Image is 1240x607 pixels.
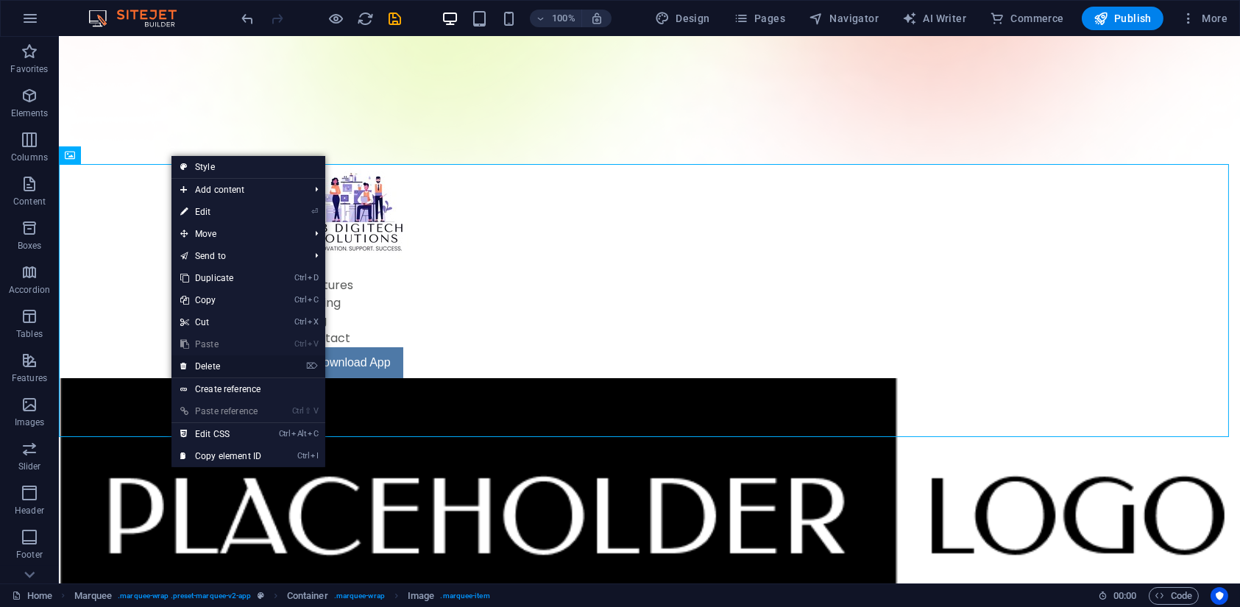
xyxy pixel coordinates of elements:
[59,37,1240,583] iframe: To enrich screen reader interactions, please activate Accessibility in Grammarly extension settings
[18,461,41,472] p: Slider
[13,196,46,207] p: Content
[308,429,318,439] i: C
[1098,587,1137,605] h6: Session time
[1155,587,1192,605] span: Code
[171,333,270,355] a: CtrlVPaste
[74,587,490,605] nav: breadcrumb
[294,317,306,327] i: Ctrl
[297,451,309,461] i: Ctrl
[311,207,318,216] i: ⏎
[308,295,318,305] i: C
[279,429,291,439] i: Ctrl
[171,445,270,467] a: CtrlICopy element ID
[10,63,48,75] p: Favorites
[334,587,385,605] span: . marquee-wrap
[171,400,270,422] a: Ctrl⇧VPaste reference
[171,267,270,289] a: CtrlDDuplicate
[258,592,264,600] i: This element is a customizable preset
[1181,11,1227,26] span: More
[9,284,50,296] p: Accordion
[305,406,312,416] i: ⇧
[171,245,303,267] a: Send to
[171,289,270,311] a: CtrlCCopy
[308,339,318,349] i: V
[441,587,490,605] span: . marquee-item
[171,355,270,377] a: ⌦Delete
[171,423,270,445] a: CtrlAltCEdit CSS
[292,406,304,416] i: Ctrl
[12,587,52,605] a: Click to cancel selection. Double-click to open Pages
[306,361,318,371] i: ⌦
[294,295,306,305] i: Ctrl
[408,587,434,605] span: Click to select. Double-click to edit
[171,156,325,178] a: Style
[171,179,303,201] span: Add content
[12,372,47,384] p: Features
[15,505,44,517] p: Header
[291,429,306,439] i: Alt
[313,406,318,416] i: V
[18,240,42,252] p: Boxes
[1149,587,1199,605] button: Code
[308,273,318,283] i: D
[11,107,49,119] p: Elements
[1175,7,1233,30] button: More
[15,416,45,428] p: Images
[1211,587,1228,605] button: Usercentrics
[1124,590,1126,601] span: :
[74,587,113,605] span: Click to select. Double-click to edit
[171,223,303,245] span: Move
[311,451,318,461] i: I
[171,311,270,333] a: CtrlXCut
[308,317,318,327] i: X
[287,587,328,605] span: Click to select. Double-click to edit
[16,328,43,340] p: Tables
[171,201,270,223] a: ⏎Edit
[118,587,251,605] span: . marquee-wrap .preset-marquee-v2-app
[294,273,306,283] i: Ctrl
[294,339,306,349] i: Ctrl
[16,549,43,561] p: Footer
[11,152,48,163] p: Columns
[1113,587,1136,605] span: 00 00
[171,378,325,400] a: Create reference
